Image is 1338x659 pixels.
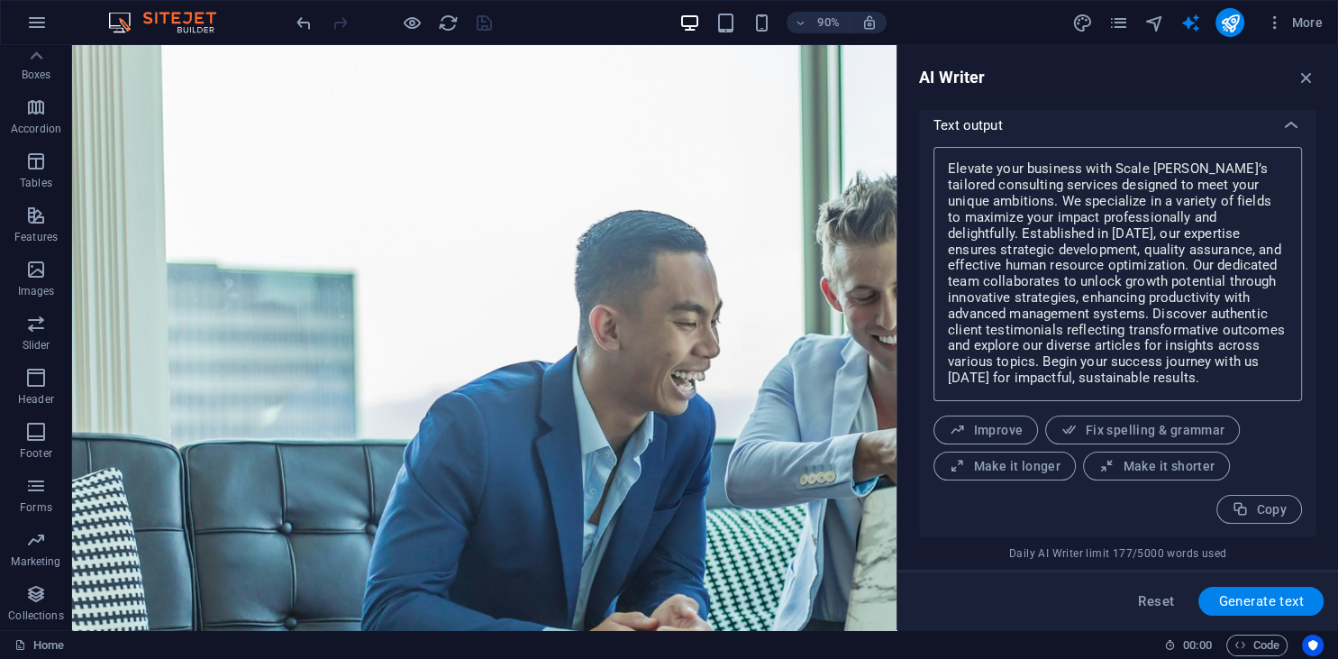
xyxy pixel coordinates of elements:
[1009,546,1226,561] span: Daily AI Writer limit 177/5000 words used
[23,338,50,352] p: Slider
[1128,587,1184,616] button: Reset
[293,12,314,33] button: undo
[1060,422,1224,439] span: Fix spelling & grammar
[919,104,1316,147] div: Text output
[787,12,851,33] button: 90%
[1259,8,1330,37] button: More
[1179,13,1200,33] i: AI Writer
[1198,587,1324,616] button: Generate text
[8,609,63,623] p: Collections
[1183,635,1211,656] span: 00 00
[949,422,1023,439] span: Improve
[1226,635,1288,656] button: Code
[18,392,54,407] p: Header
[1234,635,1279,656] span: Code
[1071,13,1092,33] i: Design (Ctrl+Alt+Y)
[14,635,64,656] a: Click to cancel selection. Double-click to open Pages
[20,176,52,190] p: Tables
[919,147,1316,538] div: Text output
[14,230,58,244] p: Features
[11,122,61,136] p: Accordion
[860,14,877,31] i: On resize automatically adjust zoom level to fit chosen device.
[1216,495,1302,524] button: Copy
[1179,12,1201,33] button: text_generator
[1302,635,1324,656] button: Usercentrics
[401,12,423,33] button: Click here to leave preview mode and continue editing
[1215,8,1244,37] button: publish
[1266,14,1323,32] span: More
[1098,458,1215,475] span: Make it shorter
[1196,638,1198,652] span: :
[1045,416,1240,444] button: Fix spelling & grammar
[1143,12,1165,33] button: navigator
[438,13,459,33] i: Reload page
[22,68,51,82] p: Boxes
[20,500,52,515] p: Forms
[1107,13,1128,33] i: Pages (Ctrl+Alt+S)
[1107,12,1129,33] button: pages
[104,12,239,33] img: Editor Logo
[18,284,55,298] p: Images
[1083,452,1230,481] button: Make it shorter
[1219,13,1240,33] i: Publish
[11,554,60,569] p: Marketing
[949,458,1060,475] span: Make it longer
[1138,594,1174,609] span: Reset
[942,156,1293,392] textarea: Elevate your business with Scale [PERSON_NAME]’s tailored consulting services designed to meet yo...
[20,446,52,461] p: Footer
[933,452,1076,481] button: Make it longer
[294,13,314,33] i: Undo: Edit (S)CSS (Ctrl+Z)
[814,12,842,33] h6: 90%
[1164,635,1212,656] h6: Session time
[437,12,459,33] button: reload
[1218,594,1304,609] span: Generate text
[1143,13,1164,33] i: Navigator
[1071,12,1093,33] button: design
[933,116,1003,134] p: Text output
[933,416,1038,444] button: Improve
[919,67,985,88] h6: AI Writer
[1232,501,1287,518] span: Copy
